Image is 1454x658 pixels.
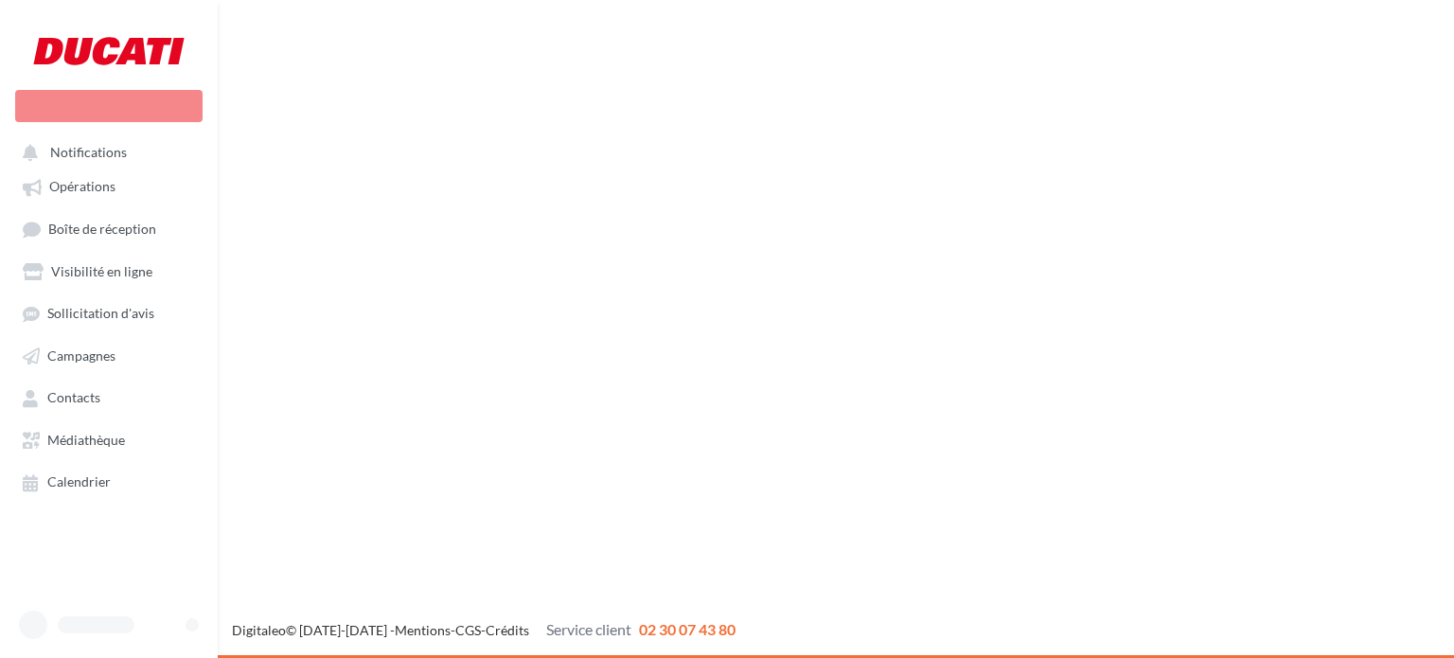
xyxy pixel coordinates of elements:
[232,622,286,638] a: Digitaleo
[51,263,152,279] span: Visibilité en ligne
[11,464,206,498] a: Calendrier
[47,347,115,364] span: Campagnes
[47,474,111,490] span: Calendrier
[50,144,127,160] span: Notifications
[11,169,206,203] a: Opérations
[47,390,100,406] span: Contacts
[11,295,206,329] a: Sollicitation d'avis
[11,211,206,246] a: Boîte de réception
[639,620,736,638] span: 02 30 07 43 80
[15,90,203,122] div: Nouvelle campagne
[47,306,154,322] span: Sollicitation d'avis
[455,622,481,638] a: CGS
[11,422,206,456] a: Médiathèque
[47,432,125,448] span: Médiathèque
[11,254,206,288] a: Visibilité en ligne
[232,622,736,638] span: © [DATE]-[DATE] - - -
[11,338,206,372] a: Campagnes
[486,622,529,638] a: Crédits
[48,221,156,237] span: Boîte de réception
[546,620,631,638] span: Service client
[49,179,115,195] span: Opérations
[395,622,451,638] a: Mentions
[11,380,206,414] a: Contacts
